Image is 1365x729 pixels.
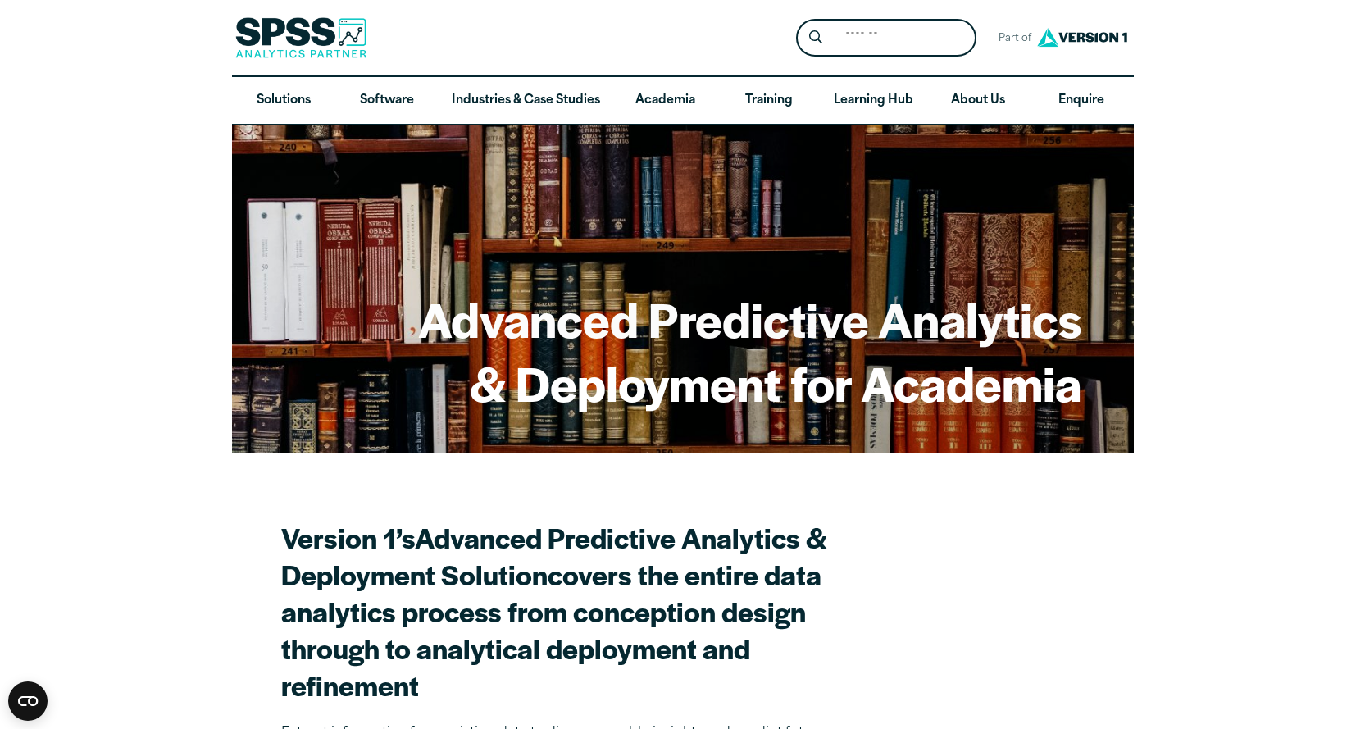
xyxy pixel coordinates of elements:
[281,517,827,594] strong: Advanced Predictive Analytics & Deployment Solution
[281,519,828,704] h2: Version 1’s covers the entire data analytics process from conception design through to analytical...
[796,19,976,57] form: Site Header Search Form
[1030,77,1133,125] a: Enquire
[232,77,1134,125] nav: Desktop version of site main menu
[418,287,1081,414] h1: Advanced Predictive Analytics & Deployment for Academia
[990,27,1033,51] span: Part of
[926,77,1030,125] a: About Us
[800,23,830,53] button: Search magnifying glass icon
[8,681,48,721] button: Open CMP widget
[439,77,613,125] a: Industries & Case Studies
[1033,22,1131,52] img: Version1 Logo
[335,77,439,125] a: Software
[613,77,717,125] a: Academia
[717,77,820,125] a: Training
[232,77,335,125] a: Solutions
[821,77,926,125] a: Learning Hub
[809,30,822,44] svg: Search magnifying glass icon
[235,17,366,58] img: SPSS Analytics Partner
